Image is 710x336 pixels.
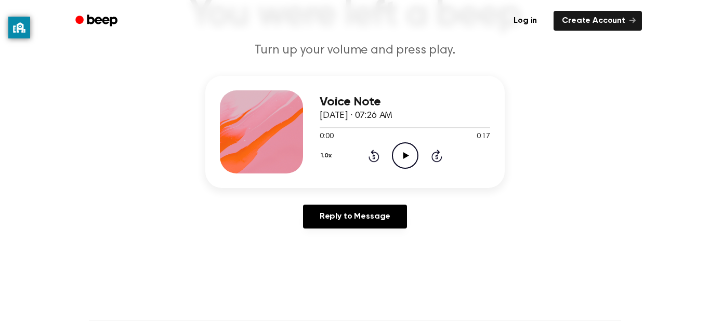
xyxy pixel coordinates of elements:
span: 0:00 [320,131,333,142]
h3: Voice Note [320,95,490,109]
a: Reply to Message [303,205,407,229]
a: Log in [503,9,547,33]
span: 0:17 [477,131,490,142]
button: privacy banner [8,17,30,38]
a: Create Account [554,11,642,31]
p: Turn up your volume and press play. [155,42,555,59]
span: [DATE] · 07:26 AM [320,111,392,120]
a: Beep [68,11,127,31]
button: 1.0x [320,147,335,165]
